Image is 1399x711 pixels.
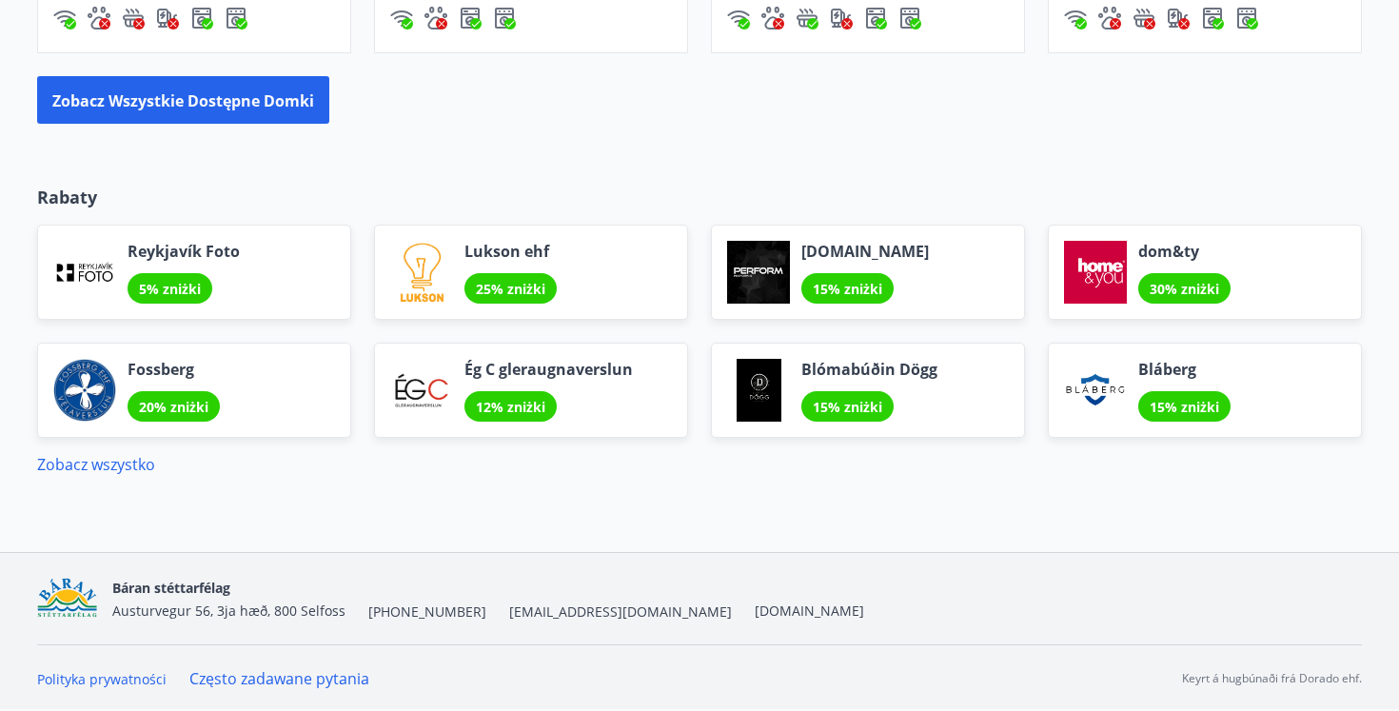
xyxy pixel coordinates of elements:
[464,241,549,262] font: Lukson ehf
[1201,7,1224,30] div: Pralka
[1235,7,1258,30] div: Suszarka
[390,7,413,30] div: Wi-Fi
[1138,241,1199,262] font: dom&ty
[755,602,864,620] a: [DOMAIN_NAME]
[1133,7,1155,30] div: Jacuzzi
[509,602,732,621] font: [EMAIL_ADDRESS][DOMAIN_NAME]
[1064,7,1087,30] img: HJRyFFsYp6qjeUYhR4dAD8CaCEsnIFYZ05miwXoh.svg
[53,7,76,30] div: Wi-Fi
[761,7,784,30] img: pxcaIm5dSOV3FS4whs1soiYWTwFQvksT25a9J10C.svg
[1138,359,1196,380] font: Bláberg
[464,359,633,380] font: Ég C gleraugnaverslun
[1182,670,1362,686] font: Keyrt á hugbúnaði frá Dorado ehf.
[122,7,145,30] div: Jacuzzi
[37,454,155,475] font: Zobacz wszystko
[1201,7,1224,30] img: Dl16BY4EX9PAW649lg1C3oBuIaAsR6QVDQBO2cTm.svg
[139,398,208,416] font: 20% zniżki
[493,7,516,30] div: Suszarka
[52,90,314,111] font: Zobacz wszystkie dostępne domki
[128,241,240,262] font: Reykjavík Foto
[1098,7,1121,30] img: pxcaIm5dSOV3FS4whs1soiYWTwFQvksT25a9J10C.svg
[864,7,887,30] img: Dl16BY4EX9PAW649lg1C3oBuIaAsR6QVDQBO2cTm.svg
[476,280,545,298] font: 25% zniżki
[727,7,750,30] img: HJRyFFsYp6qjeUYhR4dAD8CaCEsnIFYZ05miwXoh.svg
[801,359,937,380] font: Blómabúðin Dögg
[830,7,853,30] img: nH7E6Gw2rvWFb8XaSdRp44dhkQaj4PJkOoRYItBQ.svg
[1235,7,1258,30] img: hddCLTAnxqFUMr1fxmbGG8zWilo2syolR0f9UjPn.svg
[368,602,486,621] font: [PHONE_NUMBER]
[225,7,247,30] div: Suszarka
[761,7,784,30] div: Zwierzęta domowe
[156,7,179,30] img: nH7E6Gw2rvWFb8XaSdRp44dhkQaj4PJkOoRYItBQ.svg
[37,186,97,208] font: Rabaty
[459,7,482,30] img: Dl16BY4EX9PAW649lg1C3oBuIaAsR6QVDQBO2cTm.svg
[424,7,447,30] img: pxcaIm5dSOV3FS4whs1soiYWTwFQvksT25a9J10C.svg
[156,7,179,30] div: Stacja ładowania samochodów elektrycznych
[796,7,818,30] img: h89QDIuHlAdpqTriuIvuEWkTH976fOgBEOOeu1mi.svg
[112,602,345,620] font: Austurvegur 56, 3ja hæð, 800 Selfoss
[88,7,110,30] div: Zwierzęta domowe
[1167,7,1190,30] img: nH7E6Gw2rvWFb8XaSdRp44dhkQaj4PJkOoRYItBQ.svg
[53,7,76,30] img: HJRyFFsYp6qjeUYhR4dAD8CaCEsnIFYZ05miwXoh.svg
[128,359,194,380] font: Fossberg
[1150,280,1219,298] font: 30% zniżki
[493,7,516,30] img: hddCLTAnxqFUMr1fxmbGG8zWilo2syolR0f9UjPn.svg
[112,579,230,597] font: Báran stéttarfélag
[189,668,369,689] a: Często zadawane pytania
[813,280,882,298] font: 15% zniżki
[830,7,853,30] div: Stacja ładowania samochodów elektrycznych
[1133,7,1155,30] img: h89QDIuHlAdpqTriuIvuEWkTH976fOgBEOOeu1mi.svg
[190,7,213,30] div: Pralka
[813,398,882,416] font: 15% zniżki
[1167,7,1190,30] div: Stacja ładowania samochodów elektrycznych
[390,7,413,30] img: HJRyFFsYp6qjeUYhR4dAD8CaCEsnIFYZ05miwXoh.svg
[139,280,201,298] font: 5% zniżki
[37,578,97,619] img: Bz2lGXKH3FXEIQKvoQ8VL0Fr0uCiWgfgA3I6fSs8.png
[190,7,213,30] img: Dl16BY4EX9PAW649lg1C3oBuIaAsR6QVDQBO2cTm.svg
[225,7,247,30] img: hddCLTAnxqFUMr1fxmbGG8zWilo2syolR0f9UjPn.svg
[864,7,887,30] div: Pralka
[37,670,167,688] a: Polityka prywatności
[1150,398,1219,416] font: 15% zniżki
[898,7,921,30] img: hddCLTAnxqFUMr1fxmbGG8zWilo2syolR0f9UjPn.svg
[727,7,750,30] div: Wi-Fi
[476,398,545,416] font: 12% zniżki
[898,7,921,30] div: Suszarka
[1064,7,1087,30] div: Wi-Fi
[122,7,145,30] img: h89QDIuHlAdpqTriuIvuEWkTH976fOgBEOOeu1mi.svg
[801,241,929,262] font: [DOMAIN_NAME]
[796,7,818,30] div: Jacuzzi
[1098,7,1121,30] div: Zwierzęta domowe
[459,7,482,30] div: Pralka
[88,7,110,30] img: pxcaIm5dSOV3FS4whs1soiYWTwFQvksT25a9J10C.svg
[424,7,447,30] div: Zwierzęta domowe
[37,76,329,124] button: Zobacz wszystkie dostępne domki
